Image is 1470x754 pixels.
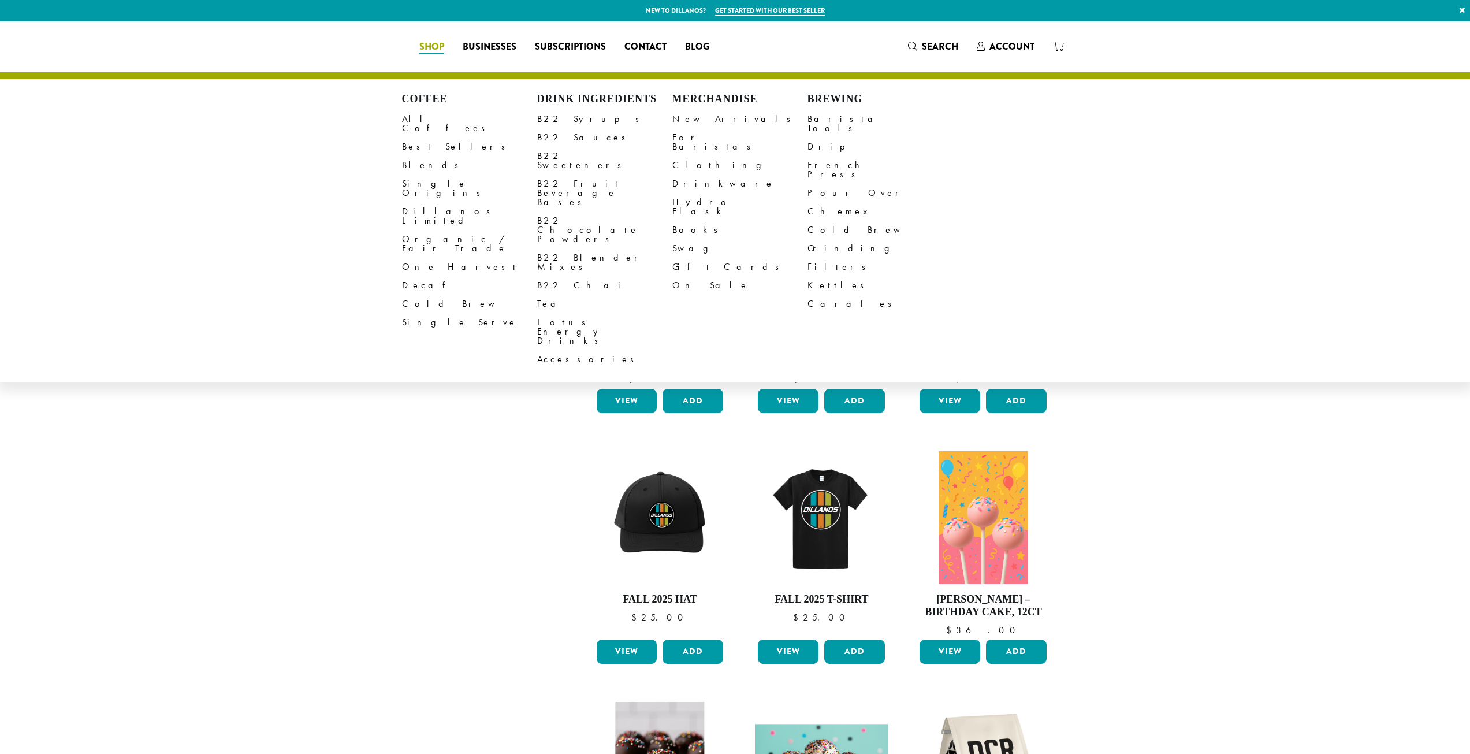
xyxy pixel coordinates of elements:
span: Subscriptions [535,40,606,54]
a: Get started with our best seller [715,6,825,16]
a: Fall 2025 Hat $25.00 [594,451,727,634]
a: View [758,389,818,413]
a: Carafes [807,295,943,313]
a: Bodum Electric Milk Frother $30.00 [594,201,727,384]
h4: Brewing [807,93,943,106]
a: Drip [807,138,943,156]
a: Grinding [807,239,943,258]
a: B22 Chocolate Powders [537,211,672,248]
a: View [597,389,657,413]
a: Single Origins [402,174,537,202]
a: Fall 2025 T-Shirt $25.00 [755,451,888,634]
span: Blog [685,40,709,54]
button: Add [824,640,885,664]
span: $ [631,611,641,623]
span: Businesses [463,40,516,54]
img: DCR-Retro-Three-Strip-Circle-Tee-Fall-WEB-scaled.jpg [755,451,888,584]
a: B22 Blender Mixes [537,248,672,276]
a: Bodum Electric Water Kettle $25.00 [755,201,888,384]
bdi: 36.00 [946,624,1021,636]
span: Shop [419,40,444,54]
a: Kettles [807,276,943,295]
button: Add [824,389,885,413]
a: New Arrivals [672,110,807,128]
a: Best Sellers [402,138,537,156]
a: Drinkware [672,174,807,193]
bdi: 25.00 [793,611,850,623]
a: Dillanos Limited [402,202,537,230]
a: Books [672,221,807,239]
h4: Fall 2025 Hat [594,593,727,606]
a: For Baristas [672,128,807,156]
a: View [920,640,980,664]
h4: Coffee [402,93,537,106]
a: View [920,389,980,413]
a: Filters [807,258,943,276]
a: View [758,640,818,664]
a: Search [899,37,967,56]
a: View [597,640,657,664]
h4: Fall 2025 T-Shirt [755,593,888,606]
button: Add [663,640,723,664]
a: Single Serve [402,313,537,332]
h4: [PERSON_NAME] – Birthday Cake, 12ct [917,593,1050,618]
a: One Harvest [402,258,537,276]
span: $ [793,611,803,623]
bdi: 25.00 [631,611,689,623]
img: Birthday-Cake.png [939,451,1028,584]
a: Clothing [672,156,807,174]
a: B22 Syrups [537,110,672,128]
a: All Coffees [402,110,537,138]
a: B22 Fruit Beverage Bases [537,174,672,211]
a: Hydro Flask [672,193,807,221]
a: Cold Brew [807,221,943,239]
a: B22 Sauces [537,128,672,147]
h4: Merchandise [672,93,807,106]
a: Accessories [537,350,672,369]
a: Organic / Fair Trade [402,230,537,258]
a: Gift Cards [672,258,807,276]
a: Pour Over [807,184,943,202]
a: Lotus Energy Drinks [537,313,672,350]
a: Tea [537,295,672,313]
span: Contact [624,40,667,54]
a: Shop [410,38,453,56]
a: [PERSON_NAME] – Birthday Cake, 12ct $36.00 [917,451,1050,634]
a: B22 Chai [537,276,672,295]
a: Chemex [807,202,943,221]
a: On Sale [672,276,807,295]
a: Swag [672,239,807,258]
span: Account [989,40,1034,53]
button: Add [663,389,723,413]
img: DCR-Retro-Three-Strip-Circle-Patch-Trucker-Hat-Fall-WEB-scaled.jpg [593,451,726,584]
h4: Drink Ingredients [537,93,672,106]
button: Add [986,389,1047,413]
a: B22 Sweeteners [537,147,672,174]
span: Search [922,40,958,53]
span: $ [946,624,956,636]
a: Blends [402,156,537,174]
a: French Press [807,156,943,184]
a: Bodum Handheld Milk Frother $10.00 [917,201,1050,384]
a: Barista Tools [807,110,943,138]
button: Add [986,640,1047,664]
a: Decaf [402,276,537,295]
a: Cold Brew [402,295,537,313]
